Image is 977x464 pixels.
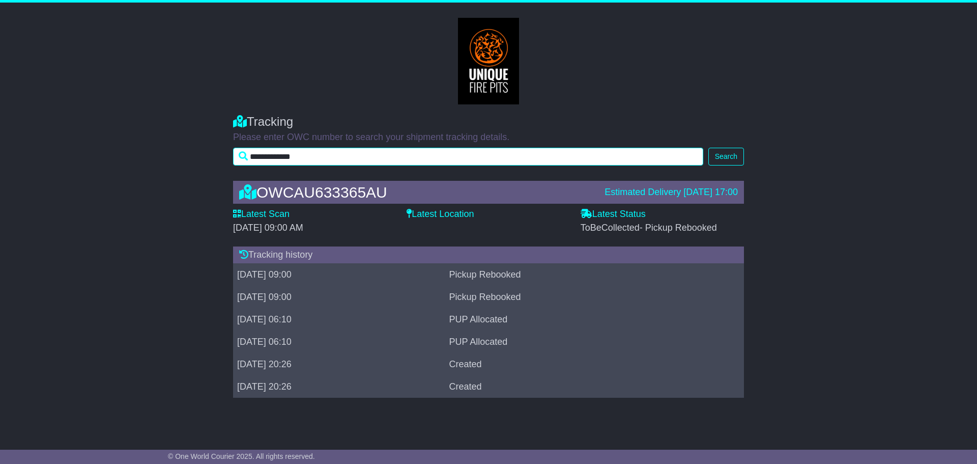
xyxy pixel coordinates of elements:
[233,286,445,309] td: [DATE] 09:00
[445,376,716,398] td: Created
[233,353,445,376] td: [DATE] 20:26
[445,309,716,331] td: PUP Allocated
[407,209,474,220] label: Latest Location
[445,264,716,286] td: Pickup Rebooked
[233,209,290,220] label: Latest Scan
[581,209,646,220] label: Latest Status
[708,148,744,166] button: Search
[233,115,744,129] div: Tracking
[233,132,744,143] p: Please enter OWC number to search your shipment tracking details.
[233,264,445,286] td: [DATE] 09:00
[233,223,303,233] span: [DATE] 09:00 AM
[233,376,445,398] td: [DATE] 20:26
[233,247,744,264] div: Tracking history
[445,353,716,376] td: Created
[168,452,315,460] span: © One World Courier 2025. All rights reserved.
[581,223,717,233] span: ToBeCollected
[445,331,716,353] td: PUP Allocated
[605,187,738,198] div: Estimated Delivery [DATE] 17:00
[640,223,717,233] span: - Pickup Rebooked
[458,18,519,104] img: GetCustomerLogo
[233,309,445,331] td: [DATE] 06:10
[445,286,716,309] td: Pickup Rebooked
[234,184,599,201] div: OWCAU633365AU
[233,331,445,353] td: [DATE] 06:10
